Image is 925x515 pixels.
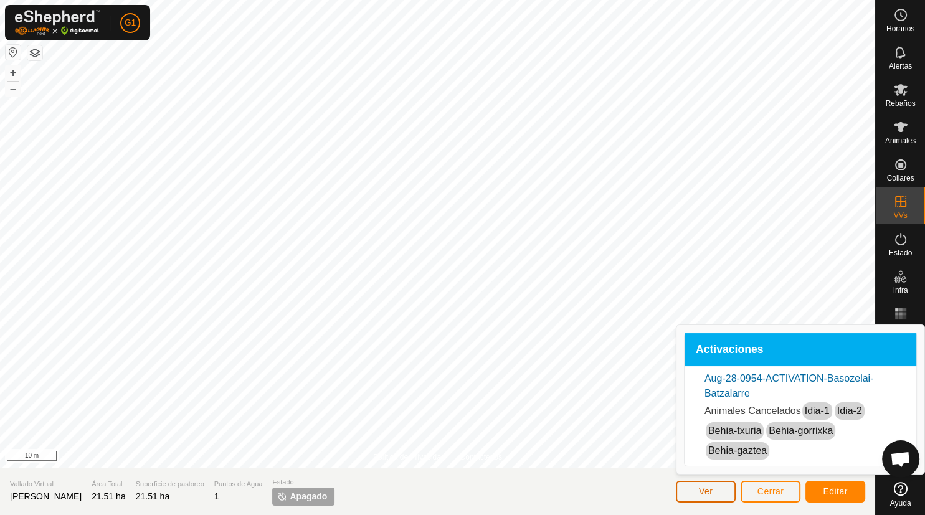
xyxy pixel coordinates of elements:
span: G1 [125,16,136,29]
span: [PERSON_NAME] [10,491,82,501]
span: Área Total [92,479,126,489]
span: Collares [886,174,914,182]
span: Horarios [886,25,914,32]
img: Logo Gallagher [15,10,100,35]
span: 1 [214,491,219,501]
span: Puntos de Agua [214,479,263,489]
span: Ver [699,486,713,496]
span: Ayuda [890,499,911,507]
span: 21.51 ha [136,491,170,501]
span: Apagado [290,490,327,503]
span: Superficie de pastoreo [136,479,204,489]
span: Vallado Virtual [10,479,82,489]
a: Ayuda [876,477,925,512]
img: apagar [277,491,287,501]
button: Editar [805,481,865,503]
a: Aug-28-0954-ACTIVATION-Basozelai-Batzalarre [704,373,874,399]
a: Idia-1 [805,405,830,416]
a: Política de Privacidad [373,451,445,463]
span: Cerrar [757,486,784,496]
a: Idia-2 [837,405,862,416]
button: Ver [676,481,736,503]
button: Cerrar [741,481,800,503]
button: + [6,65,21,80]
span: 21.51 ha [92,491,126,501]
span: Estado [889,249,912,257]
a: Behia-txuria [708,425,761,436]
span: Rebaños [885,100,915,107]
span: Animales [885,137,916,144]
a: Contáctenos [460,451,502,463]
button: Restablecer Mapa [6,45,21,60]
button: Capas del Mapa [27,45,42,60]
span: Infra [893,286,908,294]
span: Animales Cancelados [704,405,801,416]
a: Behia-gaztea [708,445,767,456]
span: Editar [823,486,848,496]
span: Estado [272,477,334,488]
span: VVs [893,212,907,219]
button: – [6,82,21,97]
span: Activaciones [696,344,764,356]
a: Behia-gorrixka [769,425,833,436]
span: Alertas [889,62,912,70]
a: Open chat [882,440,919,478]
